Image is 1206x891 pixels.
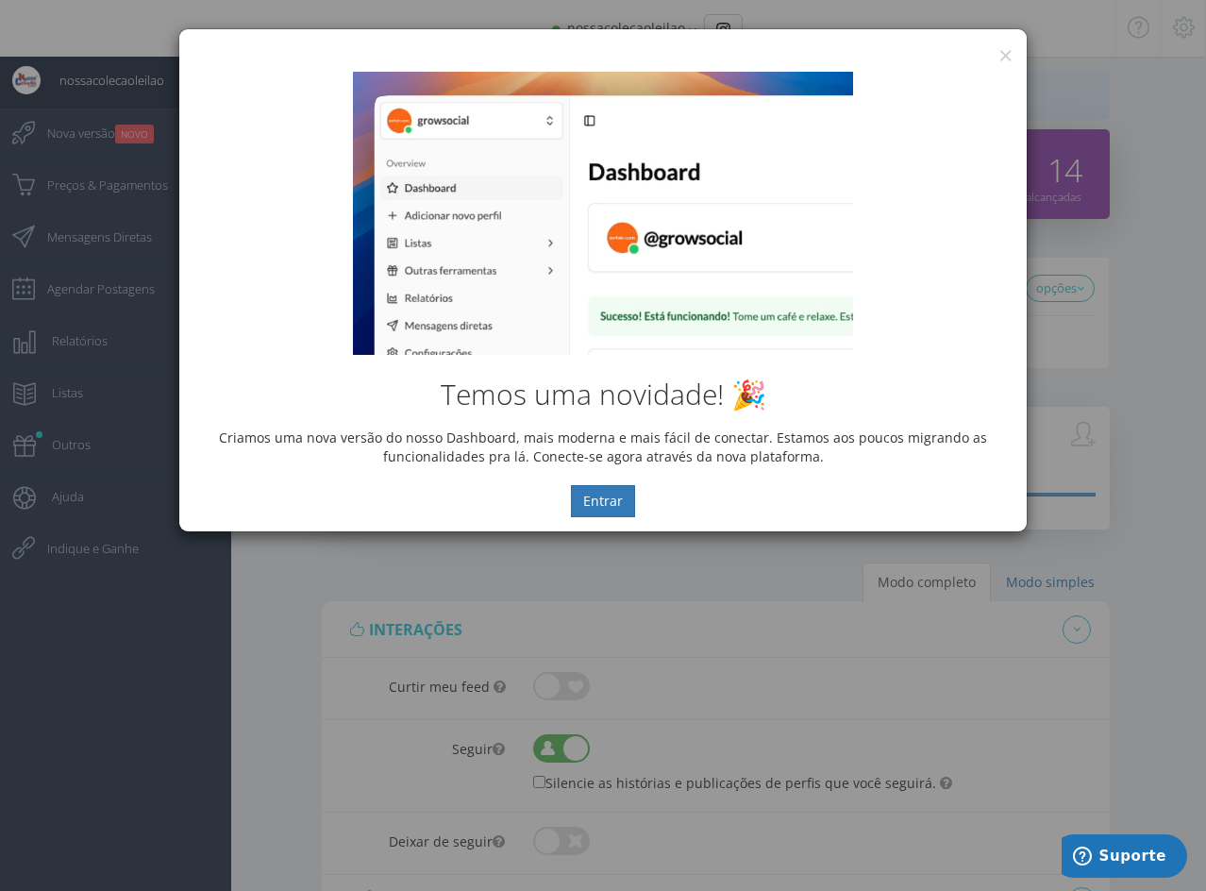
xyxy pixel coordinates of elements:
button: × [998,42,1013,68]
img: New Dashboard [353,72,853,355]
p: Criamos uma nova versão do nosso Dashboard, mais moderna e mais fácil de conectar. Estamos aos po... [193,429,1013,466]
button: Entrar [571,485,635,517]
h2: Temos uma novidade! 🎉 [193,378,1013,410]
iframe: Abre um widget para que você possa encontrar mais informações [1062,834,1187,882]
